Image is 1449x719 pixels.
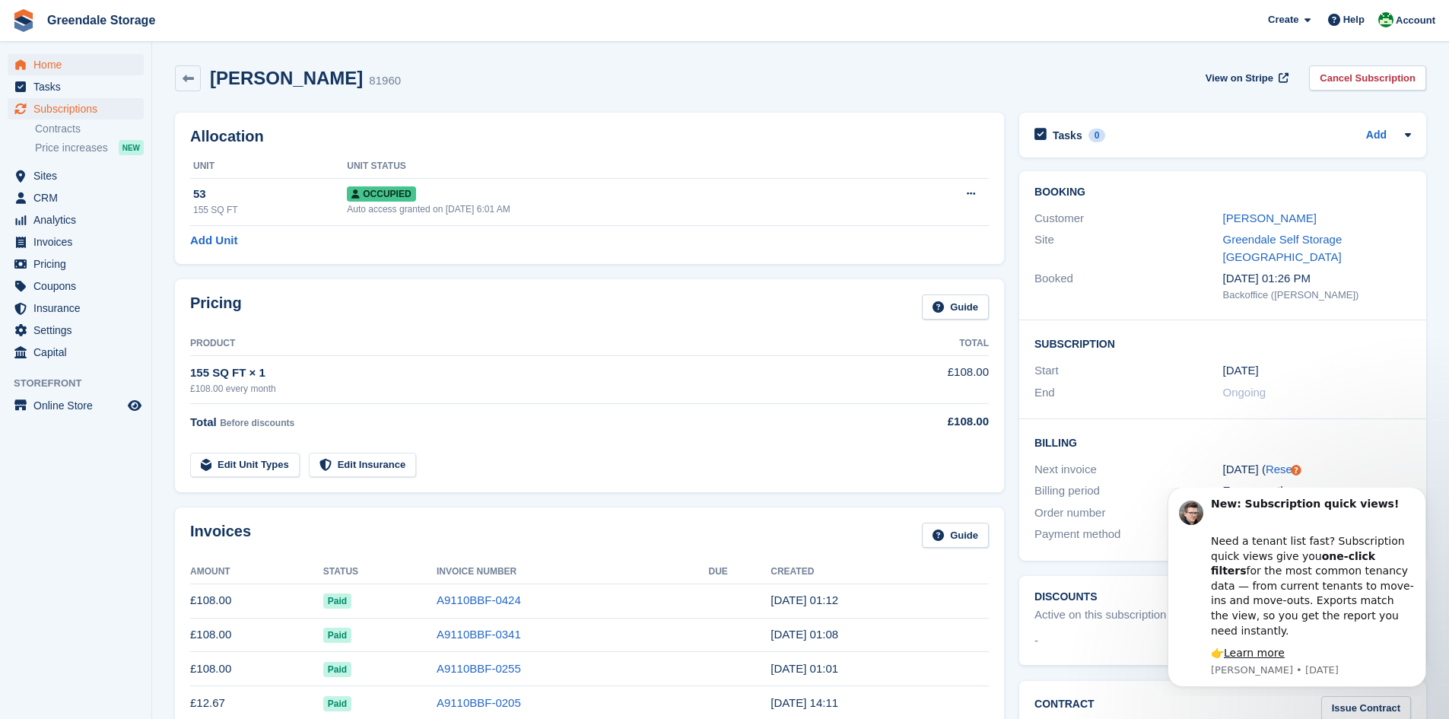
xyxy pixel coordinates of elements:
[1223,386,1266,399] span: Ongoing
[437,696,521,709] a: A9110BBF-0205
[1206,71,1273,86] span: View on Stripe
[866,355,989,403] td: £108.00
[1396,13,1435,28] span: Account
[190,294,242,320] h2: Pricing
[33,165,125,186] span: Sites
[437,628,521,641] a: A9110BBF-0341
[866,332,989,356] th: Total
[33,187,125,208] span: CRM
[1034,504,1222,522] div: Order number
[8,342,144,363] a: menu
[33,297,125,319] span: Insurance
[190,415,217,428] span: Total
[66,176,270,189] p: Message from Steven, sent 2w ago
[771,696,838,709] time: 2025-06-19 13:11:13 UTC
[1378,12,1393,27] img: Jon
[309,453,417,478] a: Edit Insurance
[347,154,884,179] th: Unit Status
[190,584,323,618] td: £108.00
[1034,231,1222,266] div: Site
[1034,384,1222,402] div: End
[347,202,884,216] div: Auto access granted on [DATE] 6:01 AM
[866,413,989,431] div: £108.00
[1034,336,1411,351] h2: Subscription
[190,453,300,478] a: Edit Unit Types
[190,364,866,382] div: 155 SQ FT × 1
[8,231,144,253] a: menu
[33,275,125,297] span: Coupons
[14,376,151,391] span: Storefront
[437,662,521,675] a: A9110BBF-0255
[33,76,125,97] span: Tasks
[33,395,125,416] span: Online Store
[1034,526,1222,543] div: Payment method
[33,209,125,231] span: Analytics
[1034,482,1222,500] div: Billing period
[1223,482,1411,500] div: Every month
[8,253,144,275] a: menu
[771,662,838,675] time: 2025-07-02 00:01:34 UTC
[1034,606,1166,624] div: Active on this subscription
[1366,127,1387,145] a: Add
[1266,463,1295,476] a: Reset
[1034,434,1411,450] h2: Billing
[1053,129,1082,142] h2: Tasks
[8,165,144,186] a: menu
[922,294,989,320] a: Guide
[1309,65,1426,91] a: Cancel Subscription
[33,231,125,253] span: Invoices
[66,10,254,22] b: New: Subscription quick views!
[190,523,251,548] h2: Invoices
[12,9,35,32] img: stora-icon-8386f47178a22dfd0bd8f6a31ec36ba5ce8667c1dd55bd0f319d3a0aa187defe.svg
[1223,212,1317,224] a: [PERSON_NAME]
[220,418,294,428] span: Before discounts
[437,560,709,584] th: Invoice Number
[35,122,144,136] a: Contracts
[190,332,866,356] th: Product
[922,523,989,548] a: Guide
[8,395,144,416] a: menu
[1343,12,1365,27] span: Help
[8,275,144,297] a: menu
[126,396,144,415] a: Preview store
[347,186,415,202] span: Occupied
[33,253,125,275] span: Pricing
[33,54,125,75] span: Home
[771,628,838,641] time: 2025-08-02 00:08:27 UTC
[119,140,144,155] div: NEW
[323,628,351,643] span: Paid
[190,128,989,145] h2: Allocation
[41,8,161,33] a: Greendale Storage
[35,139,144,156] a: Price increases NEW
[369,72,401,90] div: 81960
[190,652,323,686] td: £108.00
[1034,210,1222,227] div: Customer
[771,560,989,584] th: Created
[190,560,323,584] th: Amount
[190,154,347,179] th: Unit
[1034,461,1222,479] div: Next invoice
[1034,362,1222,380] div: Start
[437,593,521,606] a: A9110BBF-0424
[1034,270,1222,302] div: Booked
[323,662,351,677] span: Paid
[8,209,144,231] a: menu
[771,593,838,606] time: 2025-09-02 00:12:33 UTC
[66,31,270,151] div: Need a tenant list fast? Subscription quick views give you for the most common tenancy data — fro...
[66,9,270,173] div: Message content
[190,382,866,396] div: £108.00 every month
[1034,632,1038,650] span: -
[33,342,125,363] span: Capital
[66,158,270,173] div: 👉
[33,320,125,341] span: Settings
[1088,129,1106,142] div: 0
[8,320,144,341] a: menu
[709,560,771,584] th: Due
[323,560,437,584] th: Status
[8,297,144,319] a: menu
[8,187,144,208] a: menu
[1145,488,1449,696] iframe: Intercom notifications message
[1289,463,1303,477] div: Tooltip anchor
[190,618,323,652] td: £108.00
[1268,12,1298,27] span: Create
